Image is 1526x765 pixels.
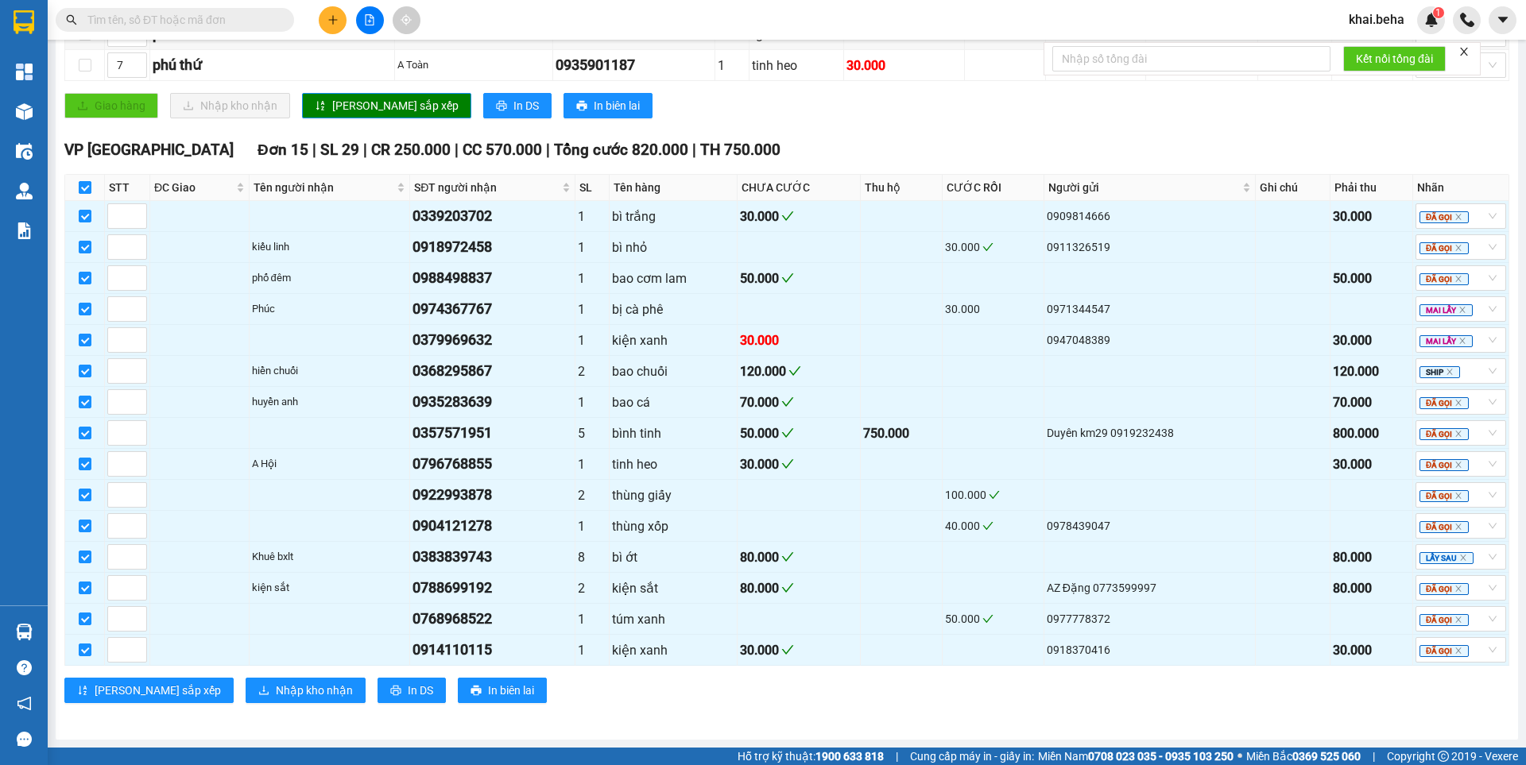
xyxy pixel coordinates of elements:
div: phú thứ [153,54,392,76]
td: 0339203702 [410,201,575,232]
td: 0796768855 [410,449,575,480]
span: sort-ascending [315,100,326,113]
span: In DS [408,682,433,699]
span: ĐÃ GỌI [1419,490,1469,502]
span: search [66,14,77,25]
div: 2 [578,485,606,505]
div: 30.000 [1333,454,1410,474]
div: 80.000 [1333,578,1410,598]
span: check [781,210,794,222]
span: CC 570.000 [463,141,542,159]
span: copyright [1438,751,1449,762]
div: 0768968522 [412,608,572,630]
td: Khuê bxlt [250,542,411,573]
img: phone-icon [1460,13,1474,27]
span: VP [GEOGRAPHIC_DATA] [64,141,234,159]
span: | [546,141,550,159]
span: SHIP [1419,366,1460,378]
span: [PERSON_NAME] sắp xếp [332,97,459,114]
div: 30.000 [945,300,1041,318]
img: icon-new-feature [1424,13,1439,27]
div: Phúc [252,301,408,317]
span: Hỗ trợ kỹ thuật: [738,748,884,765]
span: question-circle [17,660,32,675]
span: close [1446,368,1454,376]
span: check [781,427,794,439]
span: close [1454,275,1462,283]
div: kiện sắt [252,580,408,596]
strong: 0708 023 035 - 0935 103 250 [1088,750,1234,763]
div: kiện sắt [612,578,734,598]
div: AZ Đặng 0773599997 [1047,579,1253,597]
td: hiền chuối [250,356,411,387]
td: 0383839743 [410,542,575,573]
div: 0339203702 [412,205,572,227]
div: 0977778372 [1047,610,1253,628]
td: A Toàn [395,50,553,81]
div: 5 [578,423,606,443]
span: printer [471,685,482,697]
div: bình tinh [612,423,734,443]
div: 0988498837 [412,267,572,289]
th: CƯỚC RỒI [943,175,1044,201]
div: 0935901187 [556,54,712,76]
span: close [1454,585,1462,593]
div: 750.000 [863,423,940,443]
div: 0904121278 [412,515,572,537]
div: 30.000 [740,454,858,474]
span: ĐÃ GỌI [1419,273,1469,285]
span: Nhập kho nhận [276,682,353,699]
div: bì trắng [612,207,734,226]
th: Tên hàng [610,175,738,201]
td: 0918972458 [410,232,575,263]
div: A Hội [252,456,408,472]
span: ĐÃ GỌI [1419,614,1469,626]
span: ĐÃ GỌI [1419,459,1469,471]
div: bao cá [612,392,734,412]
img: warehouse-icon [16,624,33,640]
div: 1 [578,269,606,288]
td: phố đêm [250,263,411,294]
span: close [1458,306,1466,314]
span: ⚪️ [1237,753,1242,759]
div: 80.000 [740,578,858,598]
span: | [455,141,459,159]
span: check [781,581,794,594]
span: download [258,685,269,697]
div: 50.000 [740,423,858,443]
span: | [692,141,696,159]
span: close [1454,523,1462,531]
div: phố đêm [252,270,408,286]
span: check [982,241,993,253]
button: plus [319,6,347,34]
div: A Toàn [397,57,550,73]
div: bị cà phê [612,299,734,319]
span: Miền Bắc [1246,748,1361,765]
span: In biên lai [594,97,640,114]
span: In DS [513,97,539,114]
span: SĐT người nhận [414,179,559,196]
div: 0918370416 [1047,641,1253,659]
button: printerIn DS [378,678,446,703]
button: file-add [356,6,384,34]
span: close [1454,616,1462,624]
div: tinh heo [612,454,734,474]
span: check [781,643,794,656]
span: Tên người nhận [254,179,394,196]
div: 1 [578,207,606,226]
div: 1 [578,516,606,536]
span: close [1458,337,1466,345]
div: 8 [578,547,606,567]
button: printerIn biên lai [564,93,653,118]
button: aim [393,6,420,34]
span: close [1454,430,1462,438]
div: 1 [578,238,606,257]
div: 30.000 [740,330,858,350]
span: ĐÃ GỌI [1419,521,1469,533]
div: 40.000 [945,517,1041,535]
div: 30.000 [945,238,1041,256]
span: close [1454,461,1462,469]
button: caret-down [1489,6,1516,34]
span: close [1454,213,1462,221]
span: close [1458,46,1470,57]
